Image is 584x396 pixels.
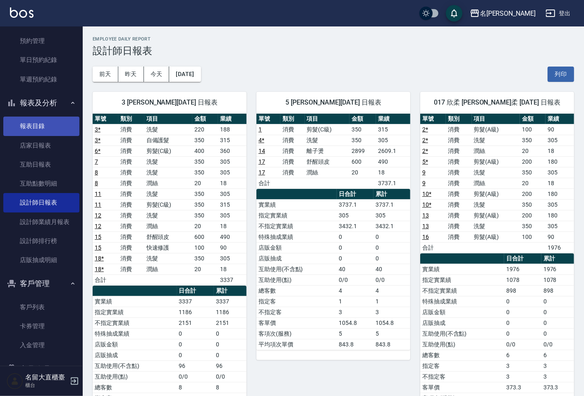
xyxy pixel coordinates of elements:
th: 類別 [446,114,472,124]
h2: Employee Daily Report [93,36,574,42]
td: 消費 [446,156,472,167]
td: 3337 [177,296,214,307]
td: 90 [546,231,574,242]
td: 客項次(服務) [256,328,337,339]
td: 3 [337,307,373,317]
span: 017 欣柔 [PERSON_NAME]柔 [DATE] 日報表 [430,98,564,107]
a: 11 [95,201,101,208]
td: 0 [504,328,541,339]
td: 350 [520,221,546,231]
td: 350 [520,167,546,178]
td: 洗髮 [144,188,192,199]
td: 2151 [177,317,214,328]
a: 客戶列表 [3,298,79,317]
td: 互助使用(不含點) [93,360,177,371]
table: a dense table [93,114,247,286]
td: 店販抽成 [420,317,504,328]
td: 消費 [118,135,144,146]
td: 消費 [118,178,144,188]
td: 洗髮 [144,167,192,178]
th: 日合計 [504,253,541,264]
td: 不指定實業績 [93,317,177,328]
td: 20 [192,178,218,188]
td: 350 [192,167,218,178]
td: 180 [546,156,574,167]
td: 1054.8 [373,317,410,328]
td: 315 [376,124,410,135]
td: 3432.1 [373,221,410,231]
button: 商品管理 [3,358,79,380]
th: 金額 [192,114,218,124]
td: 剪髮(A級) [472,188,520,199]
td: 20 [520,146,546,156]
td: 店販抽成 [93,350,177,360]
td: 消費 [446,231,472,242]
a: 15 [95,234,101,240]
table: a dense table [256,114,410,189]
th: 日合計 [177,286,214,296]
td: 1078 [541,274,574,285]
td: 350 [192,253,218,264]
td: 180 [546,210,574,221]
td: 2899 [349,146,376,156]
td: 剪髮(C級) [305,124,350,135]
td: 消費 [118,221,144,231]
td: 合計 [93,274,118,285]
td: 305 [373,210,410,221]
td: 消費 [118,167,144,178]
th: 項目 [472,114,520,124]
td: 0 [504,317,541,328]
td: 200 [520,210,546,221]
td: 剪髮(A級) [472,124,520,135]
td: 消費 [280,146,304,156]
td: 不指定客 [256,307,337,317]
td: 互助使用(點) [256,274,337,285]
th: 項目 [305,114,350,124]
td: 18 [546,146,574,156]
a: 17 [258,169,265,176]
td: 指定客 [256,296,337,307]
td: 843.8 [373,339,410,350]
a: 9 [422,180,426,186]
td: 0/0 [504,339,541,350]
a: 設計師業績月報表 [3,212,79,231]
td: 1976 [546,242,574,253]
td: 0/0 [373,274,410,285]
td: 200 [520,188,546,199]
span: 5 [PERSON_NAME][DATE] 日報表 [266,98,400,107]
a: 12 [95,223,101,229]
td: 0 [177,328,214,339]
td: 指定實業績 [256,210,337,221]
td: 潤絲 [144,178,192,188]
td: 1 [373,296,410,307]
td: 0/0 [337,274,373,285]
span: 3 [PERSON_NAME][DATE] 日報表 [103,98,237,107]
td: 180 [546,188,574,199]
td: 3737.1 [373,199,410,210]
td: 6 [541,350,574,360]
td: 潤絲 [305,167,350,178]
td: 1186 [214,307,247,317]
th: 類別 [280,114,304,124]
a: 9 [422,169,426,176]
td: 合計 [256,178,280,188]
th: 類別 [118,114,144,124]
td: 90 [546,124,574,135]
td: 305 [218,156,247,167]
td: 潤絲 [144,221,192,231]
a: 卡券管理 [3,317,79,336]
td: 350 [192,210,218,221]
td: 305 [546,167,574,178]
td: 離子燙 [305,146,350,156]
th: 累計 [214,286,247,296]
td: 合計 [420,242,446,253]
td: 消費 [118,231,144,242]
td: 店販金額 [256,242,337,253]
a: 店家日報表 [3,136,79,155]
a: 1 [258,126,262,133]
a: 店販抽成明細 [3,250,79,270]
td: 特殊抽成業績 [93,328,177,339]
td: 消費 [280,124,304,135]
a: 單週預約紀錄 [3,70,79,89]
td: 315 [218,199,247,210]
